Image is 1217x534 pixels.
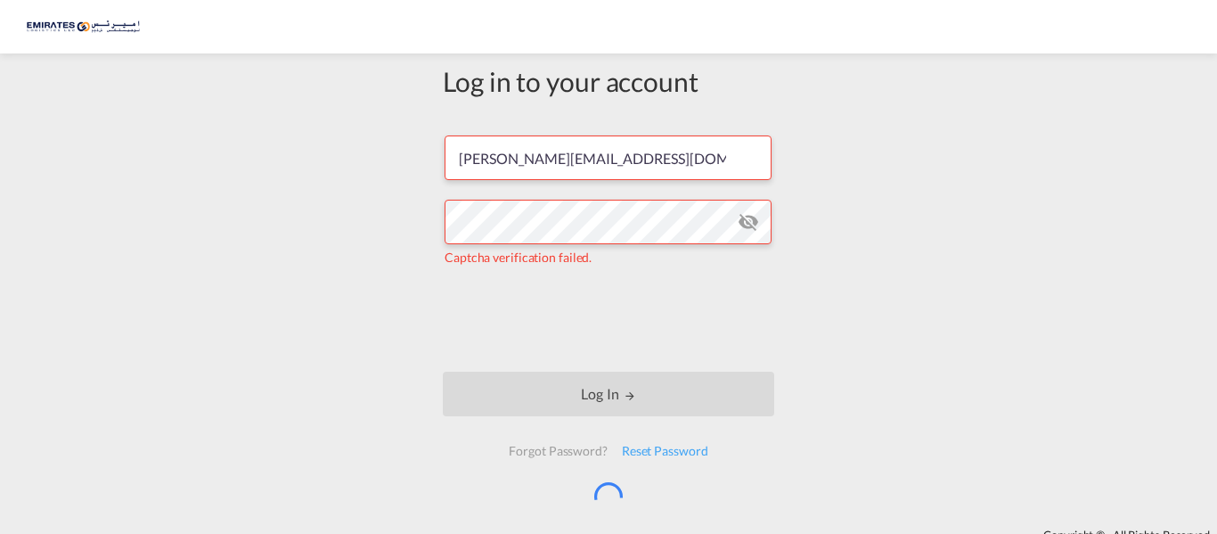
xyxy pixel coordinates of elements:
input: Enter email/phone number [445,136,772,180]
div: Log in to your account [443,62,774,100]
button: LOGIN [443,372,774,416]
div: Forgot Password? [502,435,614,467]
md-icon: icon-eye-off [738,211,759,233]
div: Reset Password [615,435,715,467]
img: c67187802a5a11ec94275b5db69a26e6.png [27,7,147,47]
iframe: reCAPTCHA [473,284,744,354]
span: Captcha verification failed. [445,250,592,265]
